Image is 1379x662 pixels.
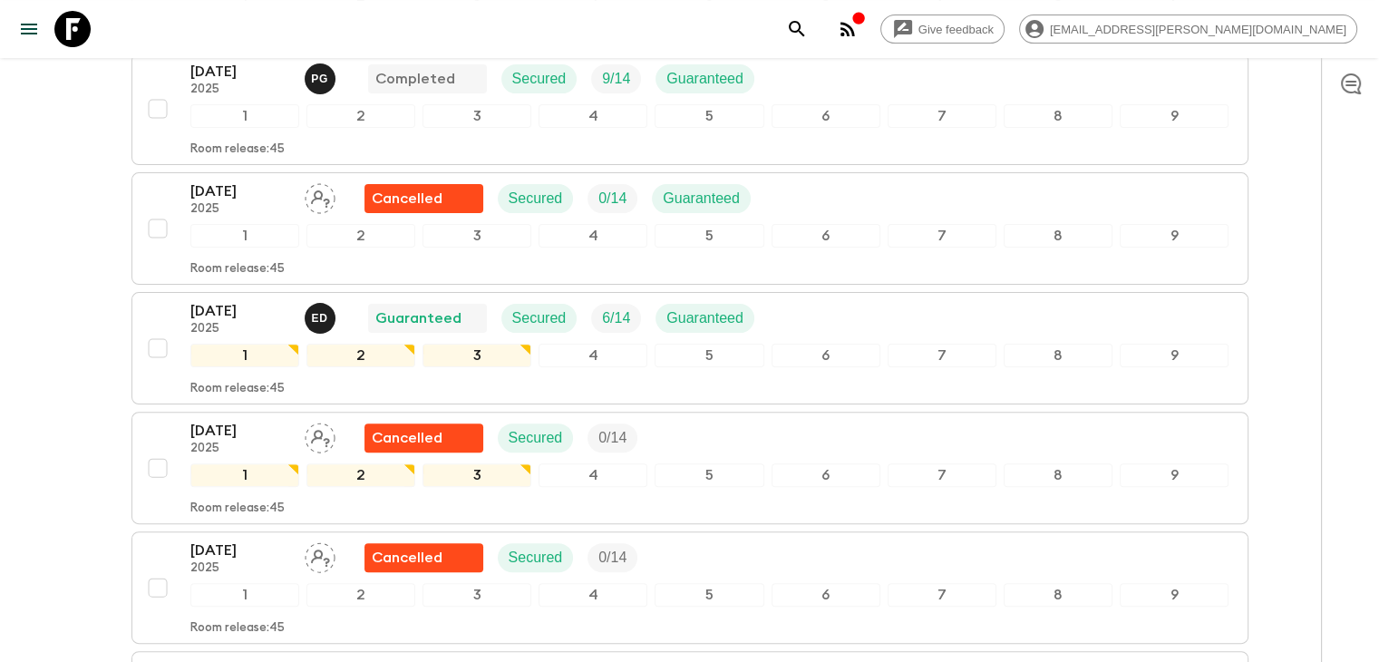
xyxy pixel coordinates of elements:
p: Cancelled [372,188,442,209]
div: 2 [306,224,415,248]
div: 7 [888,224,996,248]
span: Ernesto Deciga Alcàntara [305,308,339,323]
p: [DATE] [190,180,290,202]
div: 5 [655,104,763,128]
div: Secured [498,184,574,213]
p: 0 / 14 [598,547,626,569]
p: Secured [509,188,563,209]
div: 5 [655,344,763,367]
div: 5 [655,224,763,248]
span: [EMAIL_ADDRESS][PERSON_NAME][DOMAIN_NAME] [1040,23,1356,36]
a: Give feedback [880,15,1005,44]
p: Room release: 45 [190,262,285,277]
span: Assign pack leader [305,548,335,562]
button: ED [305,303,339,334]
div: Trip Fill [591,64,641,93]
div: 9 [1120,344,1228,367]
p: Guaranteed [666,307,743,329]
div: Flash Pack cancellation [364,543,483,572]
div: 3 [422,344,531,367]
div: 6 [772,583,880,607]
p: 2025 [190,202,290,217]
p: Guaranteed [663,188,740,209]
div: 7 [888,104,996,128]
p: Completed [375,68,455,90]
div: 9 [1120,104,1228,128]
p: [DATE] [190,420,290,442]
p: Secured [512,68,567,90]
p: 0 / 14 [598,188,626,209]
div: 1 [190,463,299,487]
p: 9 / 14 [602,68,630,90]
div: 5 [655,463,763,487]
div: Trip Fill [588,423,637,453]
button: [DATE]2025Assign pack leaderFlash Pack cancellationSecuredTrip Fill123456789Room release:45 [131,412,1248,524]
div: 1 [190,583,299,607]
div: Trip Fill [591,304,641,333]
div: 4 [539,583,647,607]
div: 8 [1004,463,1112,487]
div: 3 [422,463,531,487]
button: [DATE]2025Patricia GutierrezCompletedSecuredTrip FillGuaranteed123456789Room release:45 [131,53,1248,165]
p: 6 / 14 [602,307,630,329]
div: 7 [888,463,996,487]
p: Secured [509,427,563,449]
p: 2025 [190,561,290,576]
div: 3 [422,224,531,248]
p: 0 / 14 [598,427,626,449]
div: 9 [1120,224,1228,248]
div: 2 [306,344,415,367]
p: 2025 [190,442,290,456]
p: [DATE] [190,61,290,83]
div: Flash Pack cancellation [364,423,483,453]
p: Room release: 45 [190,501,285,516]
div: Trip Fill [588,543,637,572]
p: [DATE] [190,540,290,561]
div: 8 [1004,583,1112,607]
p: Cancelled [372,427,442,449]
button: [DATE]2025Assign pack leaderFlash Pack cancellationSecuredTrip FillGuaranteed123456789Room releas... [131,172,1248,285]
div: Trip Fill [588,184,637,213]
div: 6 [772,104,880,128]
p: Room release: 45 [190,621,285,636]
div: [EMAIL_ADDRESS][PERSON_NAME][DOMAIN_NAME] [1019,15,1357,44]
button: menu [11,11,47,47]
span: Give feedback [908,23,1004,36]
div: 1 [190,344,299,367]
div: 9 [1120,583,1228,607]
div: 9 [1120,463,1228,487]
span: Patricia Gutierrez [305,69,339,83]
p: Secured [509,547,563,569]
div: Flash Pack cancellation [364,184,483,213]
div: 3 [422,583,531,607]
div: 6 [772,224,880,248]
div: 2 [306,104,415,128]
div: 6 [772,344,880,367]
div: Secured [501,304,578,333]
span: Assign pack leader [305,189,335,203]
div: 8 [1004,224,1112,248]
div: 4 [539,344,647,367]
span: Assign pack leader [305,428,335,443]
div: 1 [190,224,299,248]
div: Secured [498,543,574,572]
button: search adventures [779,11,815,47]
div: 8 [1004,344,1112,367]
p: Room release: 45 [190,382,285,396]
p: 2025 [190,83,290,97]
p: 2025 [190,322,290,336]
div: 1 [190,104,299,128]
div: Secured [501,64,578,93]
p: Room release: 45 [190,142,285,157]
div: 7 [888,344,996,367]
p: E D [312,311,328,326]
div: 2 [306,463,415,487]
button: [DATE]2025Assign pack leaderFlash Pack cancellationSecuredTrip Fill123456789Room release:45 [131,531,1248,644]
p: Secured [512,307,567,329]
div: Secured [498,423,574,453]
div: 5 [655,583,763,607]
p: [DATE] [190,300,290,322]
div: 4 [539,463,647,487]
p: Guaranteed [375,307,461,329]
div: 8 [1004,104,1112,128]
